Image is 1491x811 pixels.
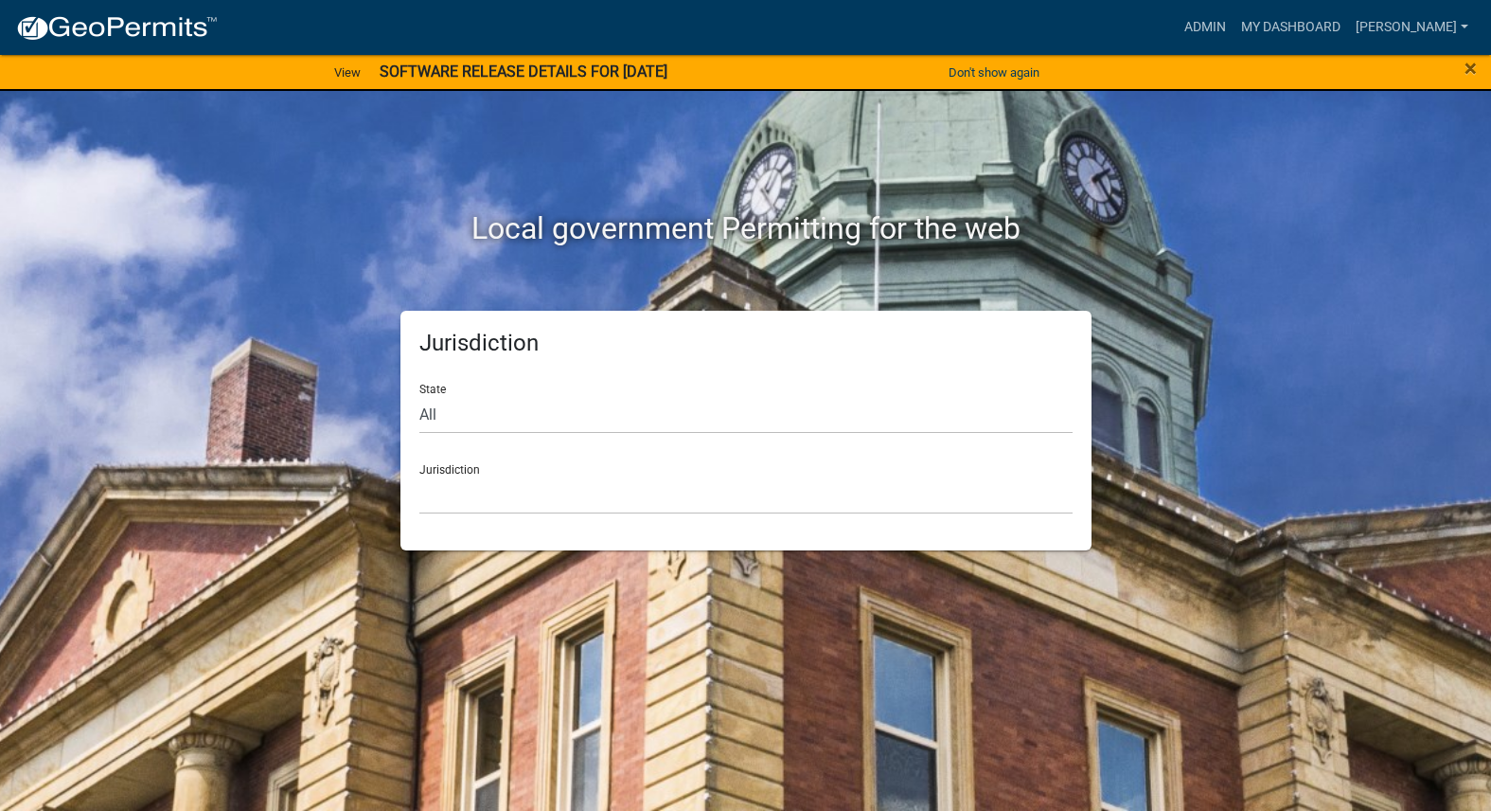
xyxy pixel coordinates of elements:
[1464,57,1477,80] button: Close
[221,210,1271,246] h2: Local government Permitting for the web
[380,63,667,81] strong: SOFTWARE RELEASE DETAILS FOR [DATE]
[1348,9,1476,45] a: [PERSON_NAME]
[419,330,1073,357] h5: Jurisdiction
[1234,9,1348,45] a: My Dashboard
[941,57,1047,88] button: Don't show again
[1177,9,1234,45] a: Admin
[1464,55,1477,81] span: ×
[327,57,368,88] a: View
